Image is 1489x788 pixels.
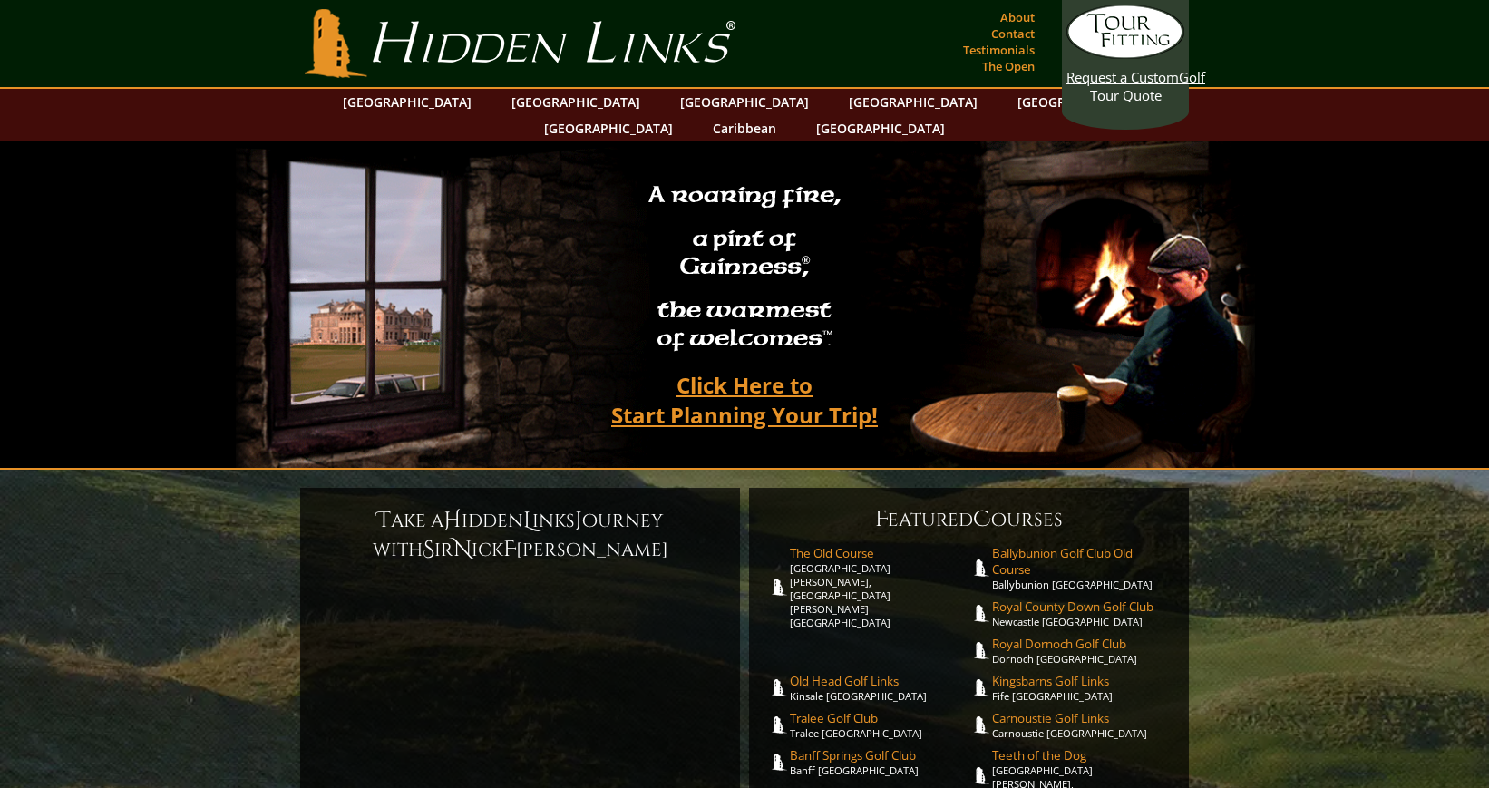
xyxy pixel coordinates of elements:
[1008,89,1155,115] a: [GEOGRAPHIC_DATA]
[593,364,896,436] a: Click Here toStart Planning Your Trip!
[992,747,1172,764] span: Teeth of the Dog
[807,115,954,141] a: [GEOGRAPHIC_DATA]
[987,21,1039,46] a: Contact
[790,710,969,740] a: Tralee Golf ClubTralee [GEOGRAPHIC_DATA]
[575,506,582,535] span: J
[992,673,1172,689] span: Kingsbarns Golf Links
[671,89,818,115] a: [GEOGRAPHIC_DATA]
[790,545,969,561] span: The Old Course
[992,636,1172,652] span: Royal Dornoch Golf Club
[790,747,969,764] span: Banff Springs Golf Club
[523,506,532,535] span: L
[973,505,991,534] span: C
[704,115,785,141] a: Caribbean
[334,89,481,115] a: [GEOGRAPHIC_DATA]
[992,636,1172,666] a: Royal Dornoch Golf ClubDornoch [GEOGRAPHIC_DATA]
[790,673,969,703] a: Old Head Golf LinksKinsale [GEOGRAPHIC_DATA]
[443,506,462,535] span: H
[875,505,888,534] span: F
[959,37,1039,63] a: Testimonials
[992,598,1172,628] a: Royal County Down Golf ClubNewcastle [GEOGRAPHIC_DATA]
[992,710,1172,726] span: Carnoustie Golf Links
[790,545,969,629] a: The Old Course[GEOGRAPHIC_DATA][PERSON_NAME], [GEOGRAPHIC_DATA][PERSON_NAME] [GEOGRAPHIC_DATA]
[502,89,649,115] a: [GEOGRAPHIC_DATA]
[996,5,1039,30] a: About
[840,89,987,115] a: [GEOGRAPHIC_DATA]
[1066,5,1184,104] a: Request a CustomGolf Tour Quote
[992,598,1172,615] span: Royal County Down Golf Club
[1066,68,1179,86] span: Request a Custom
[767,505,1171,534] h6: eatured ourses
[423,535,434,564] span: S
[790,673,969,689] span: Old Head Golf Links
[535,115,682,141] a: [GEOGRAPHIC_DATA]
[790,747,969,777] a: Banff Springs Golf ClubBanff [GEOGRAPHIC_DATA]
[318,506,722,564] h6: ake a idden inks ourney with ir ick [PERSON_NAME]
[453,535,472,564] span: N
[978,54,1039,79] a: The Open
[992,545,1172,578] span: Ballybunion Golf Club Old Course
[992,710,1172,740] a: Carnoustie Golf LinksCarnoustie [GEOGRAPHIC_DATA]
[637,173,852,364] h2: A roaring fire, a pint of Guinness , the warmest of welcomes™.
[992,673,1172,703] a: Kingsbarns Golf LinksFife [GEOGRAPHIC_DATA]
[377,506,391,535] span: T
[992,545,1172,591] a: Ballybunion Golf Club Old CourseBallybunion [GEOGRAPHIC_DATA]
[503,535,516,564] span: F
[790,710,969,726] span: Tralee Golf Club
